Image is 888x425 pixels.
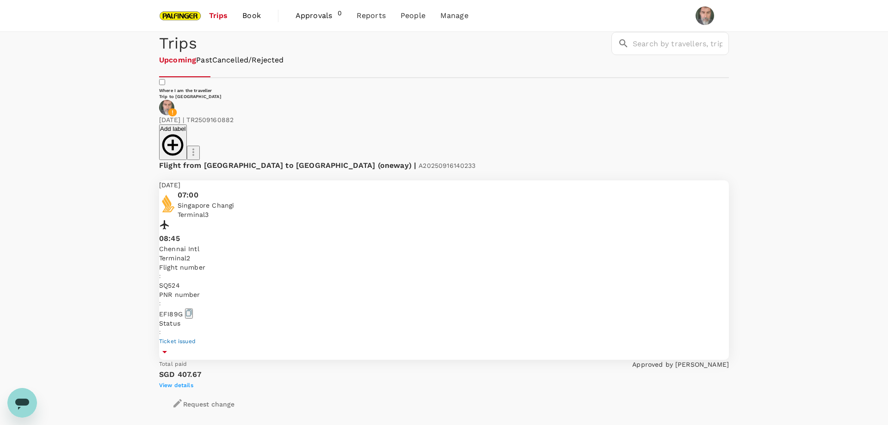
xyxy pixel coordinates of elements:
span: People [401,10,425,21]
p: EFI89G [159,308,729,319]
span: | [414,161,416,170]
a: Upcoming [159,55,196,66]
h6: Where I am the traveller [159,87,729,93]
p: Request change [183,400,234,409]
p: 08:45 [159,233,729,244]
p: SGD 407.67 [159,369,729,380]
button: Request change [159,390,247,418]
h6: Trip to [GEOGRAPHIC_DATA] [159,93,729,99]
img: Singapore Airlines [159,194,178,213]
span: Trips [209,10,228,21]
p: PNR number [159,290,729,299]
span: Manage [440,10,469,21]
span: Total paid [159,360,187,369]
img: avatar-664c628ac671f.jpeg [159,100,174,115]
p: : [159,299,729,308]
img: Palfinger Asia Pacific Pte Ltd [159,6,202,26]
span: Approved by [632,360,729,369]
input: Where I am the traveller [159,79,165,85]
input: Search by travellers, trips, or destination, label, team [633,32,729,55]
span: [PERSON_NAME] [675,361,729,368]
p: Flight number [159,263,729,272]
a: Past [196,55,212,66]
p: Terminal 3 [178,210,234,219]
span: 0 [338,8,342,23]
p: SQ 524 [159,281,729,290]
p: Terminal 2 [159,253,729,263]
p: Flight from [GEOGRAPHIC_DATA] to [GEOGRAPHIC_DATA] (oneway) [159,160,476,171]
span: Approvals [296,10,338,21]
span: Reports [357,10,386,21]
p: Singapore Changi [178,201,234,210]
button: Add label [159,124,187,160]
p: : [159,328,729,337]
p: Status [159,319,729,328]
span: Ticket issued [159,338,196,345]
p: [DATE] [159,180,729,190]
a: Cancelled/Rejected [212,55,284,66]
p: : [159,272,729,281]
span: View details [159,382,193,388]
p: [DATE] TR2509160882 [159,115,234,124]
span: Book [242,10,261,21]
p: 07:00 [178,190,234,201]
span: | [183,116,184,123]
p: Chennai Intl [159,244,729,253]
span: A20250916140233 [419,162,475,169]
img: Herbert Kröll [696,6,714,25]
iframe: Schaltfläche zum Öffnen des Messaging-Fensters [7,388,37,418]
h1: Trips [159,34,197,53]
